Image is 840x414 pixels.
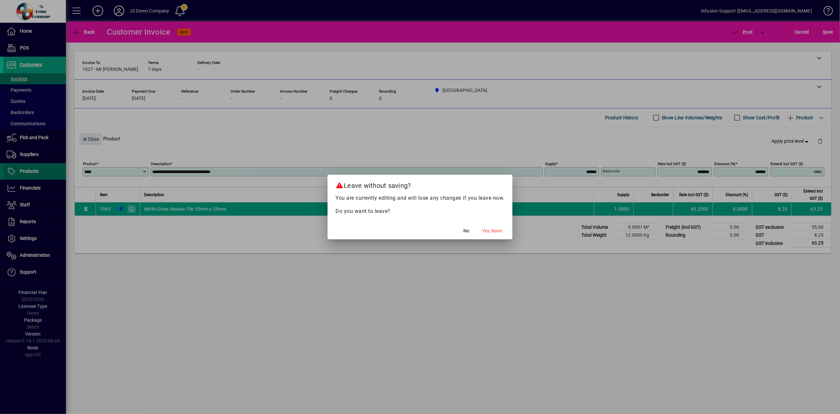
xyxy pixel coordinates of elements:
[328,175,512,194] h2: Leave without saving?
[463,227,469,234] span: No
[335,194,505,202] p: You are currently editing and will lose any changes if you leave now.
[456,225,477,237] button: No
[335,207,505,215] p: Do you want to leave?
[479,225,505,237] button: Yes, leave
[482,227,502,234] span: Yes, leave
